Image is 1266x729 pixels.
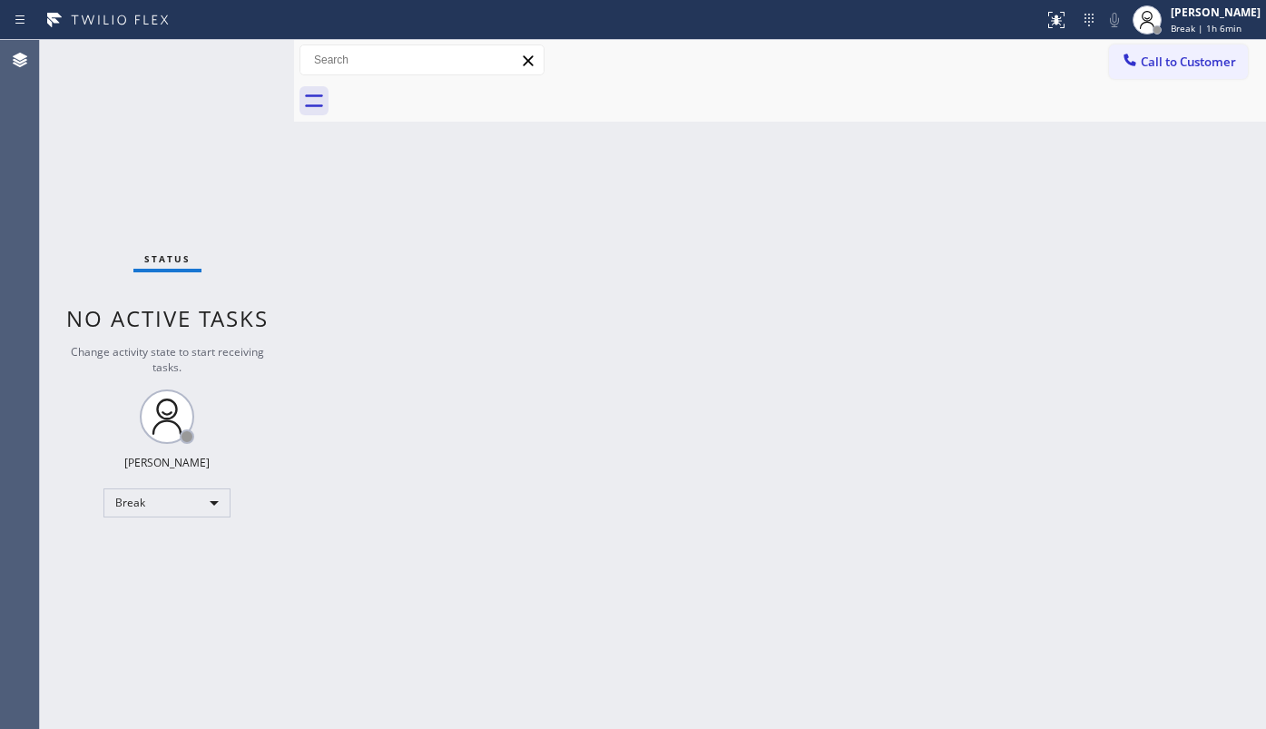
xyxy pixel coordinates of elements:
button: Call to Customer [1109,44,1248,79]
span: Change activity state to start receiving tasks. [71,344,264,375]
span: Status [144,252,191,265]
div: Break [103,488,231,517]
span: No active tasks [66,303,269,333]
button: Mute [1102,7,1127,33]
span: Call to Customer [1141,54,1236,70]
div: [PERSON_NAME] [1171,5,1261,20]
div: [PERSON_NAME] [124,455,210,470]
input: Search [300,45,544,74]
span: Break | 1h 6min [1171,22,1241,34]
